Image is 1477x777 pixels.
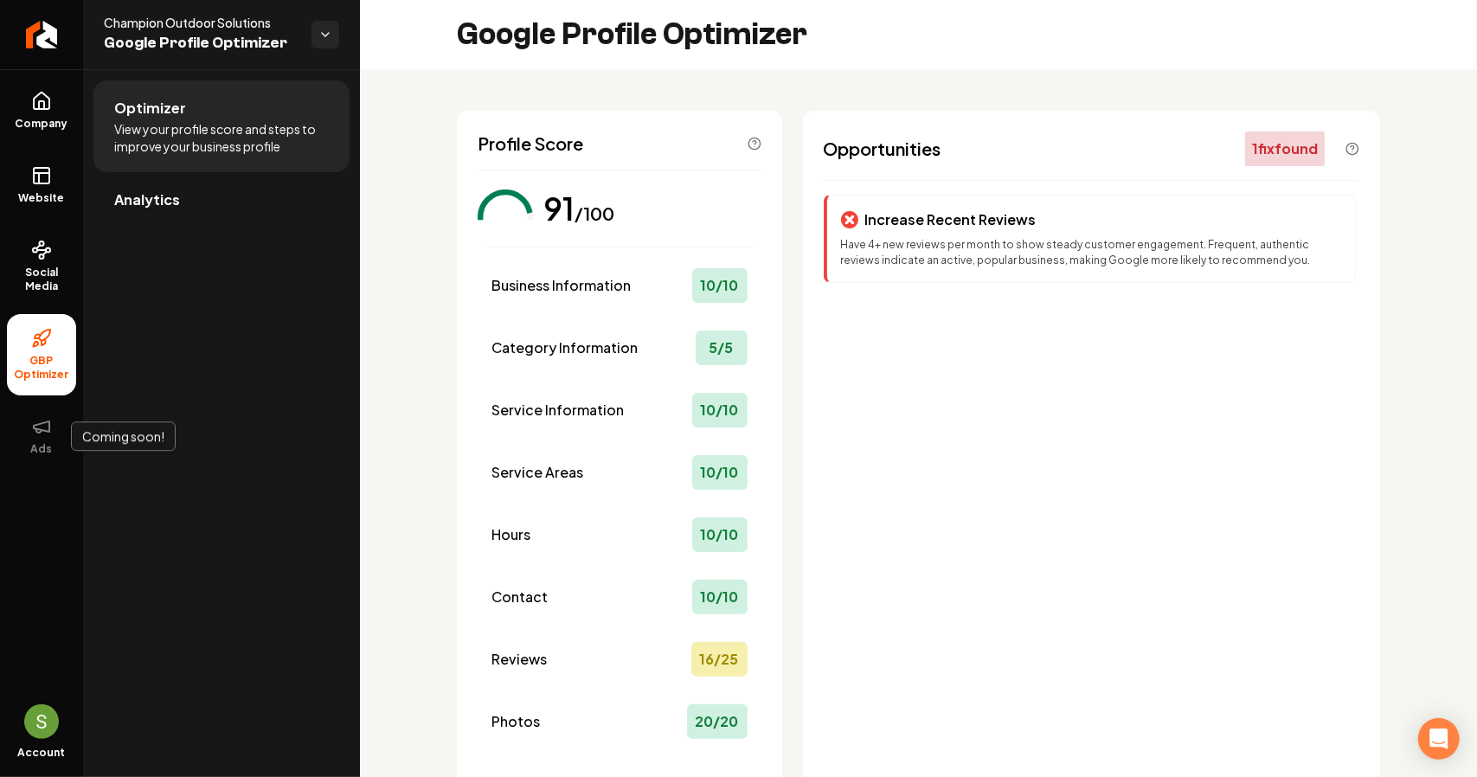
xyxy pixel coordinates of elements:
a: Company [7,77,76,144]
span: Service Information [491,400,624,421]
img: Sales Champion [24,704,59,739]
h2: Google Profile Optimizer [457,17,807,52]
button: Open user button [24,704,59,739]
span: Hours [491,524,530,545]
span: Service Areas [491,462,583,483]
div: 1 fix found [1245,132,1325,166]
span: Ads [24,442,60,456]
p: Increase Recent Reviews [865,209,1037,230]
div: Open Intercom Messenger [1418,718,1460,760]
p: Have 4+ new reviews per month to show steady customer engagement. Frequent, authentic reviews ind... [841,237,1341,268]
span: Contact [491,587,548,607]
span: Analytics [114,189,180,210]
span: Champion Outdoor Solutions [104,14,298,31]
div: 10 / 10 [692,393,748,427]
p: Coming soon! [82,427,164,445]
span: Google Profile Optimizer [104,31,298,55]
button: Ads [7,402,76,470]
span: GBP Optimizer [7,354,76,382]
span: Business Information [491,275,631,296]
span: Optimizer [114,98,186,119]
div: 5 / 5 [696,331,748,365]
a: Social Media [7,226,76,307]
span: Photos [491,711,540,732]
div: 16 / 25 [691,642,748,677]
div: /100 [575,202,614,226]
a: Website [7,151,76,219]
span: Company [9,117,75,131]
div: 10 / 10 [692,580,748,614]
div: 10 / 10 [692,517,748,552]
div: 10 / 10 [692,268,748,303]
span: Opportunities [824,137,941,161]
div: Increase Recent ReviewsHave 4+ new reviews per month to show steady customer engagement. Frequent... [824,195,1356,283]
span: View your profile score and steps to improve your business profile [114,120,329,155]
div: 91 [543,191,575,226]
span: Category Information [491,337,638,358]
div: 10 / 10 [692,455,748,490]
span: Reviews [491,649,547,670]
span: Profile Score [478,132,583,156]
span: Website [12,191,72,205]
a: Analytics [93,172,350,228]
div: 20 / 20 [687,704,748,739]
span: Account [18,746,66,760]
img: Rebolt Logo [26,21,58,48]
span: Social Media [7,266,76,293]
